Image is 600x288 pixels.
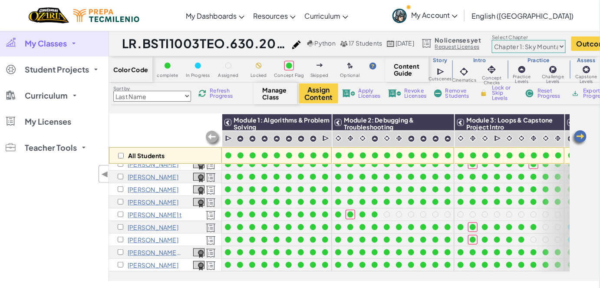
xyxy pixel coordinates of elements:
[549,65,557,74] img: IconChallengeLevel.svg
[113,66,148,73] span: Color Code
[198,89,206,97] img: IconReload.svg
[307,40,314,47] img: python.png
[304,11,340,20] span: Curriculum
[537,88,564,99] span: Reset Progress
[234,116,330,131] span: Module 1: Algorithms & Problem Solving
[274,73,304,78] span: Concept Flag
[128,236,178,243] p: Santiago V
[193,159,204,169] a: View Course Completion Certificate
[210,88,237,99] span: Refresh Progress
[395,134,403,142] img: IconInteractive.svg
[285,135,293,142] img: IconPracticeLevel.svg
[340,73,360,78] span: Optional
[193,198,204,208] img: certificate-icon.png
[204,130,222,147] img: Arrow_Left_Inactive.png
[193,185,204,195] img: certificate-icon.png
[371,135,379,142] img: IconPracticeLevel.svg
[466,116,553,131] span: Module 3: Loops & Capstone Project Intro
[349,39,382,47] span: 17 Students
[388,89,401,97] img: IconLicenseRevoke.svg
[193,184,204,194] a: View Course Completion Certificate
[567,135,575,142] img: IconCapstoneLevel.svg
[486,63,498,76] img: IconInteractive.svg
[315,39,336,47] span: Python
[452,57,508,64] h3: Intro
[445,88,471,99] span: Remove Students
[128,199,178,205] p: Miranda S
[554,134,562,142] img: IconInteractive.svg
[206,211,216,220] img: Licensed
[206,185,216,195] img: Licensed
[429,57,452,64] h3: Story
[273,135,280,142] img: IconPracticeLevel.svg
[571,89,580,97] img: IconArchive.svg
[570,129,588,147] img: Arrow_Left.png
[505,134,514,142] img: IconCinematic.svg
[432,135,439,142] img: IconPracticeLevel.svg
[387,40,395,47] img: calendar.svg
[25,40,67,47] span: My Classes
[261,135,268,142] img: IconPracticeLevel.svg
[411,10,458,20] span: My Account
[457,134,465,142] img: IconCinematic.svg
[492,85,518,101] span: Lock or Skip Levels
[310,135,317,142] img: IconPracticeLevel.svg
[263,86,288,100] span: Manage Class
[128,262,178,268] p: Alberto Z
[25,144,77,152] span: Teacher Tools
[481,134,489,142] img: IconCinematic.svg
[525,89,534,97] img: IconReset.svg
[492,34,566,41] label: Select Chapter
[299,83,338,103] button: Assign Content
[316,63,323,67] img: IconSkippedLevel.svg
[25,92,68,99] span: Curriculum
[186,11,237,20] span: My Dashboards
[396,39,414,47] span: [DATE]
[29,7,69,24] img: Home
[206,261,216,271] img: Licensed
[193,197,204,207] a: View Course Completion Certificate
[29,7,69,24] a: Ozaria by CodeCombat logo
[469,134,477,142] img: IconInteractive.svg
[193,172,204,182] a: View Course Completion Certificate
[452,78,476,83] span: Cinematics
[359,88,381,99] span: Apply Licenses
[128,186,178,193] p: Salvador R
[542,134,550,142] img: IconCinematic.svg
[310,73,329,78] span: Skipped
[429,76,452,81] span: Cutscenes
[582,65,591,74] img: IconCapstoneLevel.svg
[388,2,462,29] a: My Account
[73,9,139,22] img: Tecmilenio logo
[518,134,526,142] img: IconCinematic.svg
[101,168,109,180] span: ◀
[206,173,216,182] img: Licensed
[434,89,442,97] img: IconRemoveStudents.svg
[186,73,210,78] span: In Progress
[359,134,367,142] img: IconCinematic.svg
[346,134,355,142] img: IconInteractive.svg
[292,40,301,49] img: iconPencil.svg
[193,261,204,271] img: certificate-icon.png
[394,63,420,76] span: Content Guide
[420,135,427,142] img: IconPracticeLevel.svg
[322,134,330,143] img: IconCutscene.svg
[253,11,288,20] span: Resources
[225,134,233,143] img: IconCutscene.svg
[435,36,481,43] span: No licenses yet
[536,74,570,84] span: Challenge Levels
[297,135,305,142] img: IconPracticeLevel.svg
[249,4,300,27] a: Resources
[251,73,267,78] span: Locked
[113,85,191,92] label: Sort by
[300,4,353,27] a: Curriculum
[334,134,343,142] img: IconCinematic.svg
[128,173,178,180] p: Emilio R
[347,63,353,70] img: IconOptionalLevel.svg
[237,135,244,142] img: IconPracticeLevel.svg
[476,76,507,85] span: Concept Checks
[181,4,249,27] a: My Dashboards
[392,9,407,23] img: avatar
[128,249,182,256] p: Victoria Benavides V
[405,88,427,99] span: Revoke Licenses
